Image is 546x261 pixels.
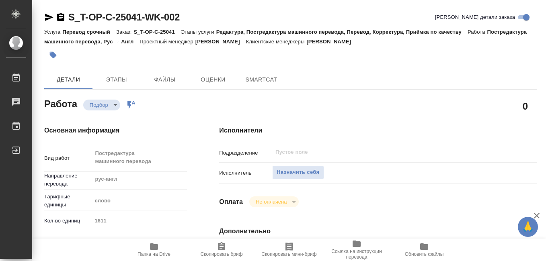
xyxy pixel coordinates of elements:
p: Редактура, Постредактура машинного перевода, Перевод, Корректура, Приёмка по качеству [216,29,468,35]
span: Оценки [194,75,232,85]
button: Скопировать бриф [188,239,255,261]
button: Добавить тэг [44,46,62,64]
span: Назначить себя [277,168,319,177]
p: Подразделение [219,149,272,157]
p: Клиентские менеджеры [246,39,307,45]
button: Папка на Drive [120,239,188,261]
span: Обновить файлы [405,251,444,257]
p: Кол-во единиц [44,217,92,225]
a: S_T-OP-C-25041-WK-002 [68,12,180,22]
span: Скопировать мини-бриф [261,251,316,257]
button: Подбор [87,102,111,108]
p: Направление перевода [44,172,92,188]
span: Ссылка на инструкции перевода [328,249,386,260]
p: Общая тематика [44,238,92,246]
span: Скопировать бриф [200,251,242,257]
button: Не оплачена [253,198,289,205]
span: 🙏 [521,218,535,235]
button: Скопировать ссылку [56,12,66,22]
p: Заказ: [116,29,133,35]
h4: Дополнительно [219,226,537,236]
button: Скопировать мини-бриф [255,239,323,261]
p: Услуга [44,29,62,35]
p: Перевод срочный [62,29,116,35]
input: Пустое поле [92,215,187,226]
h4: Исполнители [219,126,537,135]
p: Тарифные единицы [44,193,92,209]
button: Скопировать ссылку для ЯМессенджера [44,12,54,22]
p: [PERSON_NAME] [195,39,246,45]
h2: 0 [523,99,528,113]
p: [PERSON_NAME] [306,39,357,45]
p: Проектный менеджер [140,39,195,45]
p: Исполнитель [219,169,272,177]
button: Назначить себя [272,165,324,179]
h2: Работа [44,96,77,110]
p: Работа [468,29,487,35]
span: Этапы [97,75,136,85]
h4: Оплата [219,197,243,207]
span: Папка на Drive [138,251,170,257]
div: Подбор [249,196,299,207]
div: Юридическая/Финансовая [92,235,187,249]
input: Пустое поле [275,147,492,157]
div: слово [92,194,187,208]
span: SmartCat [242,75,281,85]
button: Ссылка на инструкции перевода [323,239,390,261]
p: Вид работ [44,154,92,162]
p: S_T-OP-C-25041 [133,29,181,35]
button: 🙏 [518,217,538,237]
span: [PERSON_NAME] детали заказа [435,13,515,21]
span: Детали [49,75,88,85]
h4: Основная информация [44,126,187,135]
div: Подбор [83,100,120,110]
span: Файлы [146,75,184,85]
p: Этапы услуги [181,29,216,35]
button: Обновить файлы [390,239,458,261]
